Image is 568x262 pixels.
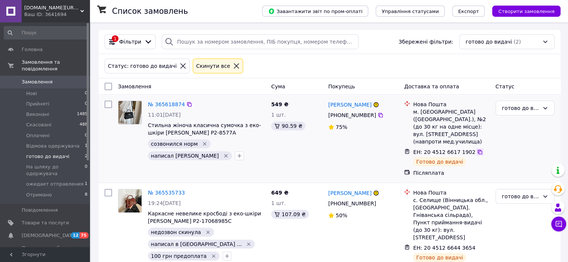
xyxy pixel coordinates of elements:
button: Чат з покупцем [551,217,566,231]
span: Показники роботи компанії [22,245,69,258]
span: (2) [513,39,521,45]
div: готово до видачі [502,192,539,201]
span: 50% [336,212,347,218]
div: Нова Пошта [413,101,489,108]
img: Фото товару [118,101,142,124]
a: [PERSON_NAME] [328,101,372,108]
div: Статус: готово до видачі [106,62,178,70]
div: Cкинути все [195,62,232,70]
a: [PERSON_NAME] [328,189,372,197]
span: Збережені фільтри: [398,38,453,45]
a: Стильна жіноча класична сумочка з еко-шкіри [PERSON_NAME] P2-8577A [148,122,261,136]
a: № 365618874 [148,101,185,107]
div: 90.59 ₴ [271,121,305,130]
button: Створити замовлення [492,6,561,17]
span: 1 шт. [271,200,286,206]
div: [PHONE_NUMBER] [327,110,378,120]
span: написал в [GEOGRAPHIC_DATA] ... [151,241,242,247]
span: Cума [271,83,285,89]
span: Фільтри [119,38,141,45]
span: 0 [85,132,87,139]
a: № 365535733 [148,190,185,196]
span: Скасовані [26,121,52,128]
div: с. Селище (Вінницька обл., [GEOGRAPHIC_DATA]. Гніванська сільрада), Пункт приймання-видачі (до 30... [413,196,489,241]
div: Ваш ID: 3641694 [24,11,90,18]
span: ЕН: 20 4512 6644 3654 [413,245,475,251]
span: Доставка та оплата [404,83,459,89]
div: Післяплата [413,169,489,177]
svg: Видалити мітку [205,229,211,235]
span: Управління статусами [382,9,439,14]
span: 0 [85,90,87,97]
span: ЕН: 20 4512 6617 1902 [413,149,475,155]
span: написал [PERSON_NAME] [151,153,219,159]
span: 100 грн предоплата [151,253,207,259]
svg: Видалити мітку [246,241,252,247]
span: Повідомлення [22,207,58,214]
span: Статус [496,83,515,89]
a: Фото товару [118,101,142,124]
span: Оплачені [26,132,50,139]
span: 0 [85,164,87,177]
span: Товари та послуги [22,220,69,226]
h1: Список замовлень [112,7,188,16]
span: 75 [80,232,88,239]
span: Отримано [26,192,52,198]
div: Готово до видачі [413,157,466,166]
span: 1 [85,181,87,187]
span: 0 [85,101,87,107]
div: м. [GEOGRAPHIC_DATA] ([GEOGRAPHIC_DATA].), №2 (до 30 кг на одне місце): вул. [STREET_ADDRESS] (на... [413,108,489,145]
span: Прийняті [26,101,49,107]
input: Пошук [4,26,88,40]
button: Управління статусами [376,6,445,17]
span: созвонился норм [151,141,198,147]
span: Виконані [26,111,49,118]
span: Замовлення та повідомлення [22,59,90,72]
span: Замовлення [118,83,151,89]
span: Експорт [458,9,479,14]
span: 75% [336,124,347,130]
span: Головна [22,46,43,53]
span: На шляху до одержувача [26,164,85,177]
span: Створити замовлення [498,9,555,14]
span: 1 [85,143,87,149]
span: [DEMOGRAPHIC_DATA] [22,232,77,239]
div: Нова Пошта [413,189,489,196]
svg: Видалити мітку [211,253,217,259]
span: 19:24[DATE] [148,200,181,206]
a: Фото товару [118,189,142,213]
span: 649 ₴ [271,190,288,196]
span: готово до видачі [26,153,69,160]
button: Завантажити звіт по пром-оплаті [262,6,368,17]
span: Покупець [328,83,355,89]
div: 107.09 ₴ [271,210,308,219]
span: 12 [71,232,80,239]
svg: Видалити мітку [202,141,208,147]
span: Завантажити звіт по пром-оплаті [268,8,362,15]
span: готово до видачі [466,38,512,45]
span: Нові [26,90,37,97]
img: Фото товару [118,189,142,212]
div: [PHONE_NUMBER] [327,198,378,209]
span: 8 [85,192,87,198]
span: 549 ₴ [271,101,288,107]
span: 1 шт. [271,112,286,118]
span: Відмова одержувача [26,143,80,149]
a: Створити замовлення [485,8,561,14]
span: 2 [85,153,87,160]
span: ожидает отправления [26,181,84,187]
div: готово до видачі [502,104,539,112]
button: Експорт [452,6,485,17]
span: недозвон скинула [151,229,201,235]
span: Замовлення [22,79,53,85]
a: Каркасне невелике кросбоді з еко-шкіри [PERSON_NAME] P2-17068985C [148,211,261,224]
span: 11:01[DATE] [148,112,181,118]
input: Пошук за номером замовлення, ПІБ покупця, номером телефону, Email, номером накладної [162,34,359,49]
span: 1485 [77,111,87,118]
svg: Видалити мітку [223,153,229,159]
span: 488 [80,121,87,128]
span: mistermo.com.ua/ «Mister Mo»: інтернет-магазин побутових товарів [24,4,80,11]
div: Готово до видачі [413,253,466,262]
